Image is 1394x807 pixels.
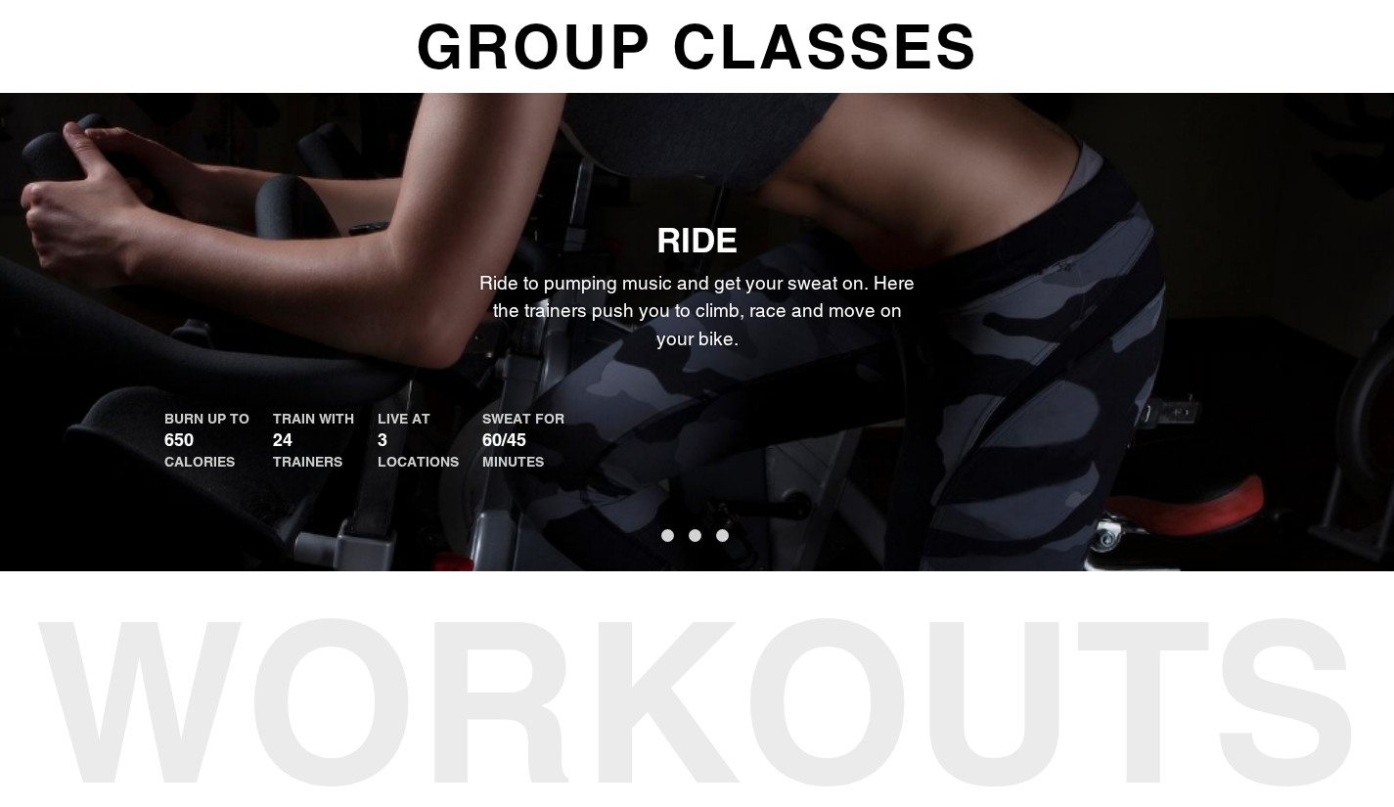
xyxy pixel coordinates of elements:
[482,452,564,471] div: MINUTES
[689,529,701,542] button: 2 of 3
[477,269,918,353] p: Ride to pumping music and get your sweat on. Here the trainers push you to climb, race and move o...
[273,409,354,428] div: TRAIN WITH
[164,409,249,428] div: BURN UP TO
[273,428,354,452] p: 24
[411,1,983,93] span: GROUP CLASSES
[378,428,459,452] p: 3
[273,452,354,471] div: TRAINERS
[164,452,249,471] div: CALORIES
[716,529,729,542] button: 3 of 3
[482,428,564,452] p: 60/45
[482,409,564,428] div: SWEAT FOR
[378,409,459,428] div: LIVE AT
[661,529,674,542] button: 1 of 3
[164,220,1231,261] h2: RIDE
[378,452,459,471] div: LOCATIONS
[164,428,249,452] p: 650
